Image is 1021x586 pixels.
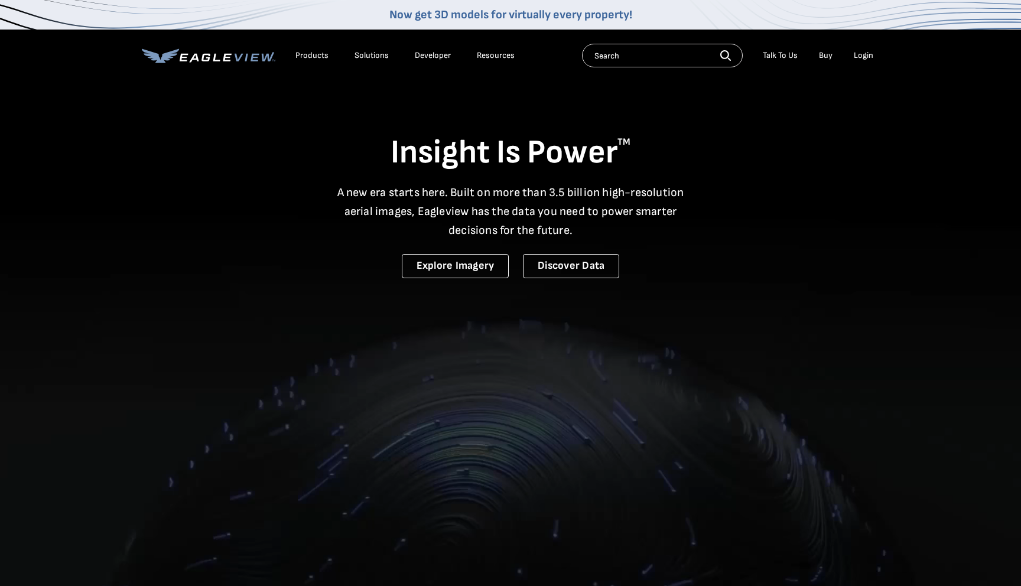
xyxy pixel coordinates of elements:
h1: Insight Is Power [142,132,879,174]
div: Products [295,50,329,61]
a: Buy [819,50,833,61]
a: Now get 3D models for virtually every property! [389,8,632,22]
div: Talk To Us [763,50,798,61]
div: Login [854,50,873,61]
a: Developer [415,50,451,61]
p: A new era starts here. Built on more than 3.5 billion high-resolution aerial images, Eagleview ha... [330,183,691,240]
input: Search [582,44,743,67]
a: Explore Imagery [402,254,509,278]
sup: TM [617,136,630,148]
div: Solutions [355,50,389,61]
a: Discover Data [523,254,619,278]
div: Resources [477,50,515,61]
